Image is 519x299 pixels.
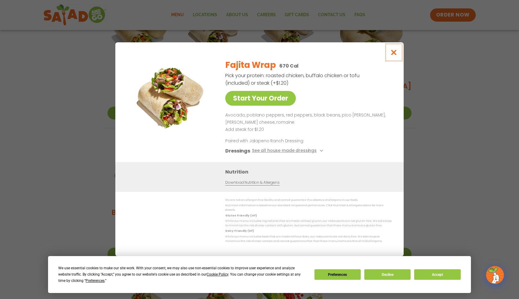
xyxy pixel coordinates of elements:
p: Paired with Jalapeno Ranch Dressing [225,138,336,144]
h3: Nutrition [225,168,395,176]
strong: Dairy Friendly (DF) [225,229,253,233]
h3: Dressings [225,147,250,155]
p: Avocado, poblano peppers, red peppers, black beans, pico [PERSON_NAME], [PERSON_NAME] cheese, rom... [225,112,389,126]
p: While our menu includes ingredients that are made without gluten, our restaurants are not gluten ... [225,219,392,228]
img: wpChatIcon [487,267,503,283]
a: Start Your Order [225,91,296,106]
div: Page 1 [225,112,389,133]
p: While our menu includes foods that are made without dairy, our restaurants are not dairy free. We... [225,234,392,244]
span: Cookie Policy [207,272,228,276]
p: Nutrition information is based on our standard recipes and portion sizes. Click Nutrition & Aller... [225,203,392,213]
button: Accept [414,269,460,280]
button: See all house made dressings [252,147,325,155]
p: We are not an allergen free facility and cannot guarantee the absence of allergens in our foods. [225,198,392,202]
div: Cookie Consent Prompt [48,256,471,293]
p: Add steak for $1.20 [225,126,389,133]
img: Featured product photo for Fajita Wrap [129,54,213,138]
button: Close modal [384,42,404,62]
p: 670 Cal [279,62,299,70]
h2: Fajita Wrap [225,59,276,71]
button: Decline [364,269,411,280]
button: Preferences [314,269,361,280]
span: Preferences [86,279,105,283]
div: We use essential cookies to make our site work. With your consent, we may also use non-essential ... [58,265,307,284]
strong: Gluten Friendly (GF) [225,214,256,217]
p: Pick your protein: roasted chicken, buffalo chicken or tofu (included) or steak (+$1.20) [225,72,360,87]
a: Download Nutrition & Allergens [225,180,279,186]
